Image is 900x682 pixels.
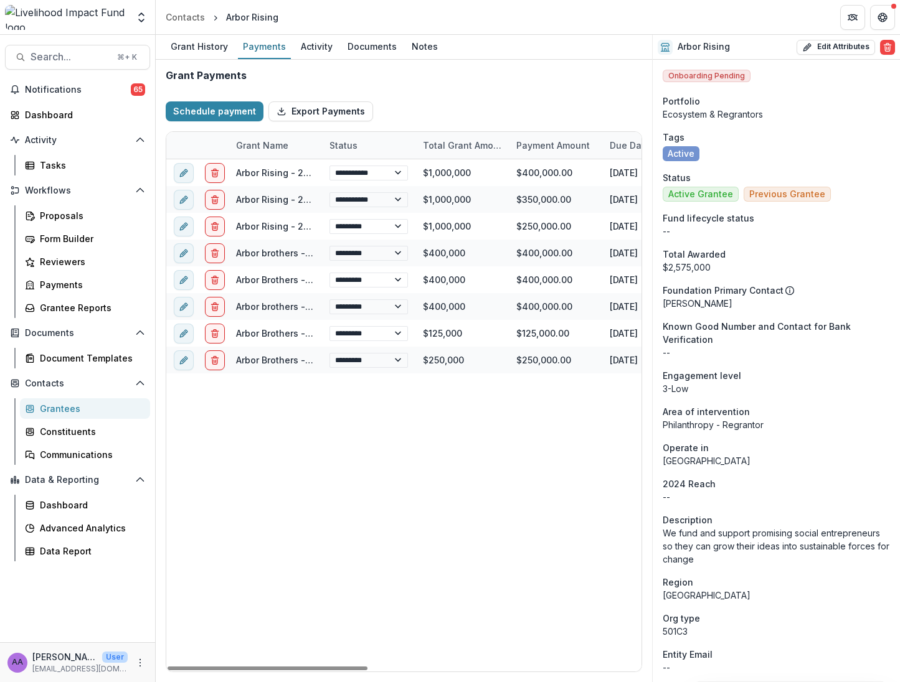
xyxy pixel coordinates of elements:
span: Engagement level [663,369,741,382]
button: Search... [5,45,150,70]
button: Open Data & Reporting [5,470,150,490]
div: $125,000.00 [509,320,602,347]
a: Document Templates [20,348,150,368]
button: Open Contacts [5,373,150,393]
div: $400,000.00 [509,293,602,320]
p: User [102,652,128,663]
a: Proposals [20,205,150,226]
a: Advanced Analytics [20,518,150,538]
a: Arbor Rising - 2025-27 Grant [236,167,362,178]
div: Document Templates [40,352,140,365]
span: Previous Grantee [749,189,825,200]
div: $350,000.00 [509,186,602,213]
div: [DATE] [602,186,696,213]
div: Dashboard [25,108,140,121]
div: Due Date [602,132,696,159]
a: Notes [407,35,443,59]
span: Entity Email [663,648,713,661]
div: $400,000.00 [509,240,602,266]
span: Documents [25,328,130,339]
div: Status [322,132,415,159]
a: Arbor brothers - 2024 Grant [236,248,358,258]
div: Communications [40,448,140,461]
a: Data Report [20,541,150,561]
a: Arbor Brothers - 2023 Grant [236,274,357,285]
button: edit [174,163,194,183]
a: Grantees [20,398,150,419]
span: Activity [25,135,130,146]
div: Documents [343,37,402,55]
a: Arbor Rising - 2025-27 Grant [236,194,362,205]
a: Communications [20,444,150,465]
span: Fund lifecycle status [663,212,754,225]
button: delete [205,243,225,263]
span: Description [663,513,713,526]
div: Payments [238,37,291,55]
div: $2,575,000 [663,261,890,274]
span: Area of intervention [663,405,750,418]
button: Get Help [870,5,895,30]
div: Dashboard [40,498,140,511]
div: ⌘ + K [115,50,140,64]
div: $400,000 [415,293,509,320]
div: Form Builder [40,232,140,245]
span: Active [668,149,694,159]
div: Status [322,139,365,152]
a: Arbor Rising - 2025-27 Grant [236,221,362,231]
div: $250,000.00 [509,347,602,373]
div: Due Date [602,139,658,152]
button: delete [205,270,225,290]
span: Org type [663,612,700,625]
a: Payments [238,35,291,59]
div: Payment Amount [509,132,602,159]
a: Dashboard [20,495,150,515]
span: 65 [131,83,145,96]
p: -- [663,490,890,503]
span: Active Grantee [668,189,733,200]
p: -- [663,346,890,359]
div: Grant History [166,37,233,55]
div: Proposals [40,209,140,222]
button: edit [174,297,194,317]
div: $125,000 [415,320,509,347]
div: Arbor Rising [226,11,278,24]
div: Advanced Analytics [40,521,140,535]
img: Livelihood Impact Fund logo [5,5,128,30]
p: 501C3 [663,625,890,638]
button: Open Documents [5,323,150,343]
a: Contacts [161,8,210,26]
div: Grant Name [229,139,296,152]
span: Data & Reporting [25,475,130,485]
h2: Arbor Rising [678,42,730,52]
button: Export Payments [268,101,373,121]
a: Tasks [20,155,150,175]
h2: Grant Payments [166,70,247,82]
a: Activity [296,35,338,59]
button: delete [205,163,225,183]
div: Grant Name [229,132,322,159]
span: Contacts [25,378,130,389]
a: Arbor Brothers - 2021 Grant 1 [236,328,361,339]
p: [GEOGRAPHIC_DATA] [663,589,890,602]
a: Documents [343,35,402,59]
div: $250,000 [415,347,509,373]
div: $400,000.00 [509,159,602,186]
button: Open Activity [5,130,150,150]
div: $400,000.00 [509,266,602,293]
span: Notifications [25,85,131,95]
p: [GEOGRAPHIC_DATA] [663,454,890,467]
button: More [133,655,148,670]
div: [DATE] [602,293,696,320]
p: [PERSON_NAME] [32,650,97,663]
p: Ecosystem & Regrantors [663,108,890,121]
button: Schedule payment [166,101,263,121]
p: We fund and support promising social entrepreneurs so they can grow their ideas into sustainable ... [663,526,890,566]
button: edit [174,217,194,236]
span: Workflows [25,185,130,196]
div: [DATE] [602,213,696,240]
button: Edit Attributes [797,40,875,55]
div: [DATE] [602,347,696,373]
a: Arbor brothers - 2022 Grant [236,301,357,312]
